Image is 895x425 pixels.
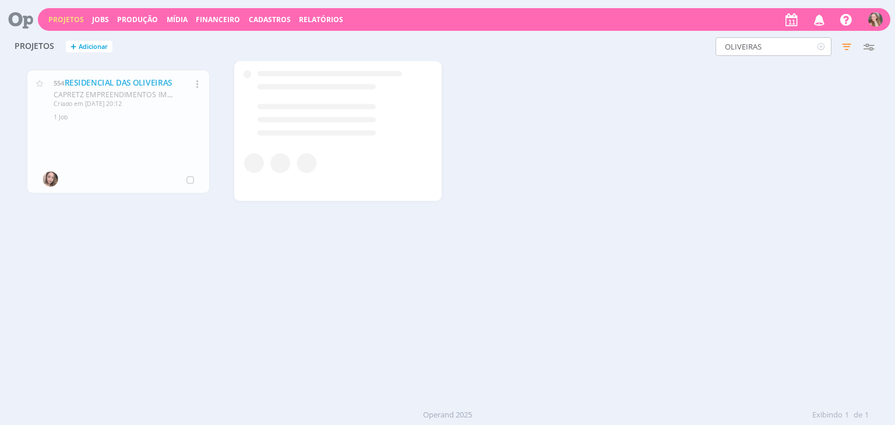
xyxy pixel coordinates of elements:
span: + [71,41,76,53]
a: Jobs [92,15,109,24]
a: Projetos [48,15,84,24]
span: de [854,409,862,421]
span: Projetos [15,41,54,51]
input: Busca [716,37,831,56]
button: Mídia [163,15,191,24]
span: Adicionar [79,43,108,51]
button: G [868,9,883,30]
a: Produção [117,15,158,24]
div: Criado em [DATE] 20:12 [45,94,182,105]
span: 554 [45,70,57,81]
button: Produção [114,15,161,24]
span: 1 [865,409,869,421]
img: T [32,176,50,194]
a: Relatórios [299,15,343,24]
button: Financeiro [192,15,244,24]
button: Jobs [89,15,112,24]
a: Financeiro [196,15,240,24]
span: Cadastros [249,15,291,24]
span: CAPRETZ EMPREENDIMENTOS IMOBILIARIOS LTDA [45,83,241,94]
button: +Adicionar [66,41,112,53]
button: Relatórios [295,15,347,24]
button: Projetos [45,15,87,24]
span: Exibindo [812,409,843,421]
div: 1 Job [45,109,209,120]
span: 1 [845,409,849,421]
img: G [868,12,883,27]
a: RESIDENCIAL DAS OLIVEIRAS [57,69,180,82]
a: Mídia [167,15,188,24]
button: Cadastros [245,15,294,24]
